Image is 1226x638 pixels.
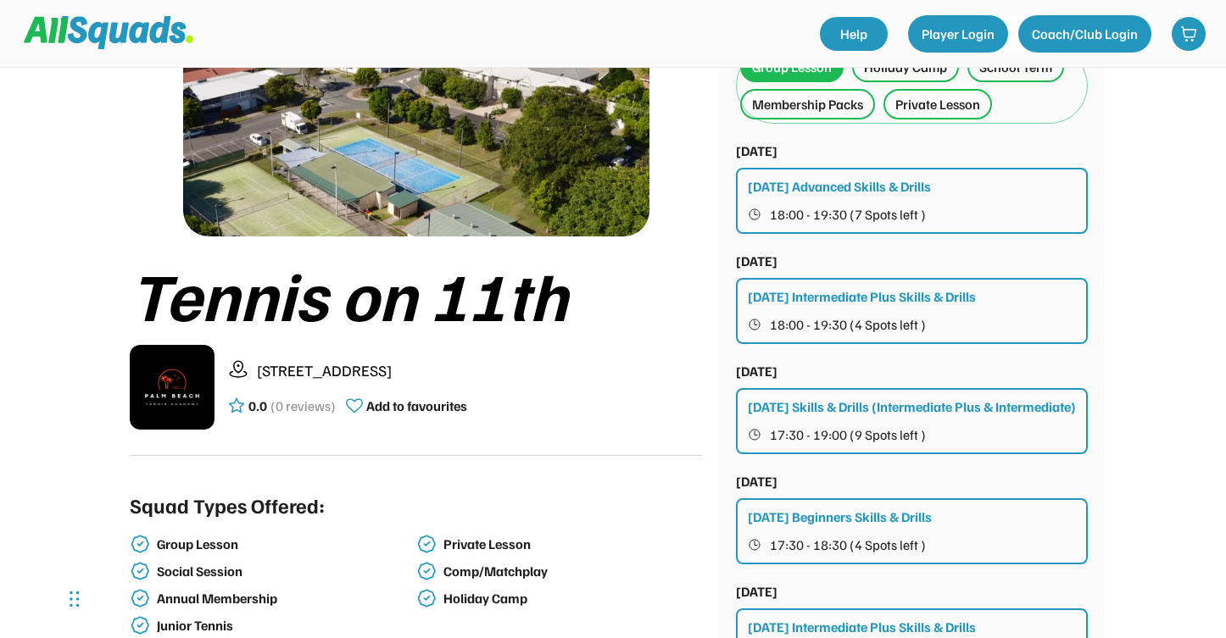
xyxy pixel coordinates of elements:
img: check-verified-01.svg [416,561,437,581]
div: Membership Packs [752,94,863,114]
button: 18:00 - 19:30 (7 Spots left ) [748,203,1078,225]
div: 0.0 [248,396,267,416]
button: 17:30 - 18:30 (4 Spots left ) [748,534,1078,556]
img: check-verified-01.svg [130,615,150,635]
span: 17:30 - 19:00 (9 Spots left ) [770,428,926,441]
button: 17:30 - 19:00 (9 Spots left ) [748,424,1078,446]
img: check-verified-01.svg [130,561,150,581]
button: Player Login [908,15,1008,53]
div: Junior Tennis [157,618,413,634]
div: [DATE] Beginners Skills & Drills [748,507,932,527]
img: check-verified-01.svg [416,588,437,608]
div: [DATE] [736,251,777,271]
div: [DATE] Advanced Skills & Drills [748,176,931,197]
img: IMG_2979.png [130,345,215,430]
img: shopping-cart-01%20%281%29.svg [1180,25,1197,42]
button: 18:00 - 19:30 (4 Spots left ) [748,313,1078,336]
a: Help [820,17,888,51]
img: check-verified-01.svg [130,588,150,608]
div: Annual Membership [157,591,413,607]
div: (0 reviews) [270,396,336,416]
div: Private Lesson [895,94,980,114]
span: 18:00 - 19:30 (4 Spots left ) [770,318,926,331]
div: [DATE] Intermediate Plus Skills & Drills [748,286,976,307]
div: [DATE] Skills & Drills (Intermediate Plus & Intermediate) [748,397,1076,417]
div: [DATE] [736,361,777,381]
div: [DATE] Intermediate Plus Skills & Drills [748,617,976,637]
div: Comp/Matchplay [443,563,699,580]
div: Social Session [157,563,413,580]
div: Tennis on 11th [130,257,702,331]
div: [DATE] [736,581,777,602]
span: 17:30 - 18:30 (4 Spots left ) [770,538,926,552]
img: check-verified-01.svg [130,534,150,554]
div: [DATE] [736,141,777,161]
div: [STREET_ADDRESS] [257,359,702,382]
div: Private Lesson [443,536,699,552]
div: [DATE] [736,471,777,491]
div: Holiday Camp [443,591,699,607]
div: Group Lesson [157,536,413,552]
img: Squad%20Logo.svg [24,16,193,48]
div: Squad Types Offered: [130,490,325,520]
span: 18:00 - 19:30 (7 Spots left ) [770,208,926,221]
button: Coach/Club Login [1018,15,1151,53]
img: check-verified-01.svg [416,534,437,554]
div: Add to favourites [366,396,467,416]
